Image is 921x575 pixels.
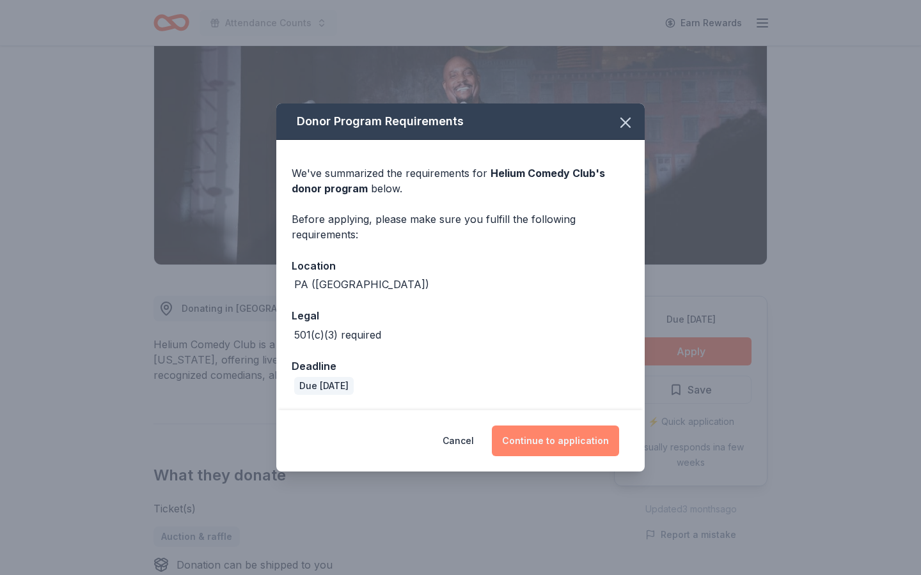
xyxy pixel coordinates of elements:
[292,165,629,196] div: We've summarized the requirements for below.
[292,307,629,324] div: Legal
[492,425,619,456] button: Continue to application
[292,211,629,242] div: Before applying, please make sure you fulfill the following requirements:
[294,327,381,342] div: 501(c)(3) required
[294,277,429,292] div: PA ([GEOGRAPHIC_DATA])
[292,358,629,374] div: Deadline
[294,377,354,395] div: Due [DATE]
[276,103,645,140] div: Donor Program Requirements
[292,257,629,274] div: Location
[443,425,474,456] button: Cancel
